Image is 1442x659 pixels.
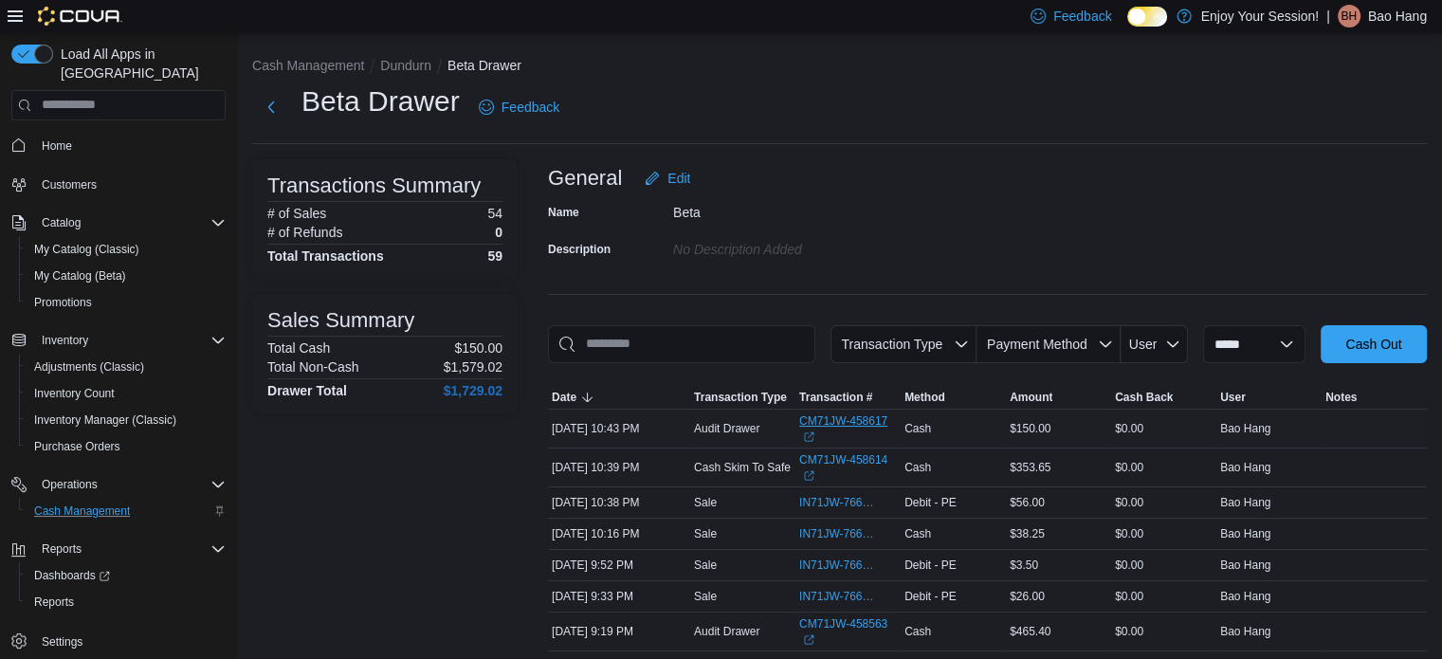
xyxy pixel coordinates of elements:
span: $56.00 [1010,495,1045,510]
span: Cash Back [1115,390,1173,405]
div: $0.00 [1111,620,1216,643]
button: Reports [4,536,233,562]
span: Customers [34,173,226,196]
span: $3.50 [1010,558,1038,573]
h4: 59 [487,248,502,264]
p: Sale [694,495,717,510]
input: Dark Mode [1127,7,1167,27]
span: Cash [904,624,931,639]
span: Debit - PE [904,589,957,604]
p: Sale [694,589,717,604]
a: Inventory Manager (Classic) [27,409,184,431]
p: 54 [487,206,502,221]
span: Bao Hang [1220,589,1270,604]
span: Purchase Orders [27,435,226,458]
span: Date [552,390,576,405]
button: IN71JW-7666743 [799,522,897,545]
span: Bao Hang [1220,460,1270,475]
button: Adjustments (Classic) [19,354,233,380]
button: Inventory [34,329,96,352]
button: Inventory Manager (Classic) [19,407,233,433]
span: Cash [904,460,931,475]
a: CM71JW-458563External link [799,616,897,647]
button: Customers [4,171,233,198]
span: Operations [42,477,98,492]
button: Payment Method [977,325,1121,363]
span: Cash Out [1345,335,1401,354]
h6: # of Sales [267,206,326,221]
span: Debit - PE [904,495,957,510]
div: $0.00 [1111,585,1216,608]
span: My Catalog (Classic) [34,242,139,257]
a: CM71JW-458617External link [799,413,897,444]
span: Inventory Count [27,382,226,405]
p: | [1326,5,1330,27]
button: Cash Back [1111,386,1216,409]
span: Inventory Count [34,386,115,401]
a: Home [34,135,80,157]
div: $0.00 [1111,417,1216,440]
button: Inventory [4,327,233,354]
span: Home [42,138,72,154]
a: Dashboards [27,564,118,587]
span: $150.00 [1010,421,1050,436]
span: Purchase Orders [34,439,120,454]
div: [DATE] 10:43 PM [548,417,690,440]
button: Method [901,386,1006,409]
p: Enjoy Your Session! [1201,5,1320,27]
label: Description [548,242,611,257]
button: Home [4,132,233,159]
span: My Catalog (Beta) [27,265,226,287]
span: $26.00 [1010,589,1045,604]
label: Name [548,205,579,220]
span: IN71JW-7666806 [799,495,878,510]
span: Catalog [42,215,81,230]
button: IN71JW-7666587 [799,585,897,608]
div: Bao Hang [1338,5,1360,27]
span: Bao Hang [1220,624,1270,639]
span: Inventory Manager (Classic) [27,409,226,431]
button: Date [548,386,690,409]
h3: General [548,167,622,190]
span: Dashboards [27,564,226,587]
div: $0.00 [1111,522,1216,545]
span: Promotions [27,291,226,314]
span: Operations [34,473,226,496]
span: Reports [27,591,226,613]
a: Reports [27,591,82,613]
span: Cash Management [34,503,130,519]
button: Transaction Type [831,325,977,363]
div: $0.00 [1111,491,1216,514]
button: Reports [19,589,233,615]
span: Customers [42,177,97,192]
p: Audit Drawer [694,624,759,639]
button: Catalog [4,210,233,236]
h6: Total Cash [267,340,330,356]
button: Beta Drawer [447,58,521,73]
span: Method [904,390,945,405]
span: Reports [34,595,74,610]
div: $0.00 [1111,456,1216,479]
a: CM71JW-458614External link [799,452,897,483]
button: Cash Management [19,498,233,524]
a: My Catalog (Beta) [27,265,134,287]
span: Settings [34,629,226,652]
span: Transaction # [799,390,872,405]
h3: Transactions Summary [267,174,481,197]
h4: Drawer Total [267,383,347,398]
p: Sale [694,526,717,541]
p: 0 [495,225,502,240]
span: Bao Hang [1220,495,1270,510]
span: Notes [1325,390,1357,405]
span: Amount [1010,390,1052,405]
span: Cash [904,526,931,541]
button: User [1121,325,1188,363]
button: Next [252,88,290,126]
span: Transaction Type [841,337,942,352]
a: My Catalog (Classic) [27,238,147,261]
span: Bao Hang [1220,558,1270,573]
button: Transaction Type [690,386,795,409]
p: Audit Drawer [694,421,759,436]
span: $38.25 [1010,526,1045,541]
div: [DATE] 9:33 PM [548,585,690,608]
